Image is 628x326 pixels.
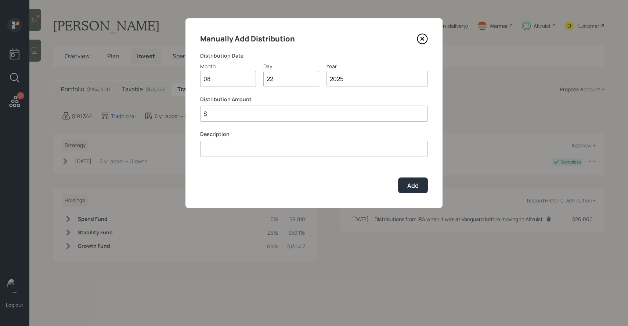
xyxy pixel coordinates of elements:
input: Day [263,71,319,87]
div: Day [263,62,319,70]
input: Year [326,71,428,87]
label: Distribution Date [200,52,428,59]
label: Description [200,131,428,138]
h4: Manually Add Distribution [200,33,295,45]
label: Distribution Amount [200,96,428,103]
div: Year [326,62,428,70]
div: Add [407,182,419,190]
input: Month [200,71,256,87]
button: Add [398,177,428,193]
div: Month [200,62,256,70]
